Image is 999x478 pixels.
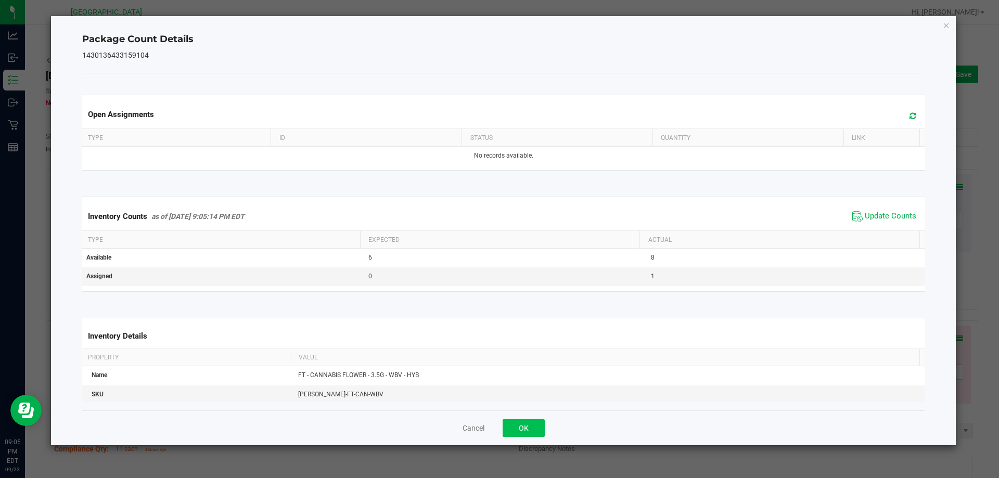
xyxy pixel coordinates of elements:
[80,147,927,165] td: No records available.
[88,331,147,341] span: Inventory Details
[470,134,493,141] span: Status
[86,254,111,261] span: Available
[651,273,655,280] span: 1
[299,354,318,361] span: Value
[503,419,545,437] button: OK
[92,391,104,398] span: SKU
[88,212,147,221] span: Inventory Counts
[88,134,103,141] span: Type
[88,354,119,361] span: Property
[82,33,925,46] h4: Package Count Details
[661,134,690,141] span: Quantity
[88,110,154,119] span: Open Assignments
[279,134,285,141] span: ID
[648,236,672,243] span: Actual
[368,254,372,261] span: 6
[82,51,925,59] h5: 1430136433159104
[463,423,484,433] button: Cancel
[368,236,400,243] span: Expected
[151,212,245,221] span: as of [DATE] 9:05:14 PM EDT
[298,371,419,379] span: FT - CANNABIS FLOWER - 3.5G - WBV - HYB
[10,395,42,426] iframe: Resource center
[88,236,103,243] span: Type
[943,19,950,31] button: Close
[298,391,383,398] span: [PERSON_NAME]-FT-CAN-WBV
[92,371,107,379] span: Name
[368,273,372,280] span: 0
[852,134,865,141] span: Link
[651,254,655,261] span: 8
[865,211,916,222] span: Update Counts
[86,273,112,280] span: Assigned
